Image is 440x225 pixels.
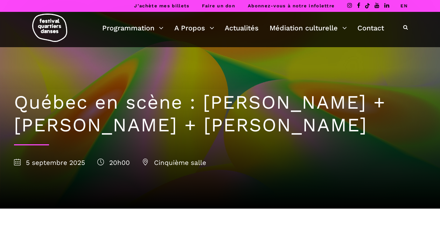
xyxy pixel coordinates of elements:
[14,91,426,137] h1: Québec en scène : [PERSON_NAME] + [PERSON_NAME] + [PERSON_NAME]
[174,22,214,34] a: A Propos
[225,22,259,34] a: Actualités
[142,159,206,167] span: Cinquième salle
[102,22,163,34] a: Programmation
[134,3,189,8] a: J’achète mes billets
[202,3,235,8] a: Faire un don
[270,22,347,34] a: Médiation culturelle
[14,159,85,167] span: 5 septembre 2025
[400,3,408,8] a: EN
[357,22,384,34] a: Contact
[32,14,67,42] img: logo-fqd-med
[97,159,130,167] span: 20h00
[248,3,335,8] a: Abonnez-vous à notre infolettre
